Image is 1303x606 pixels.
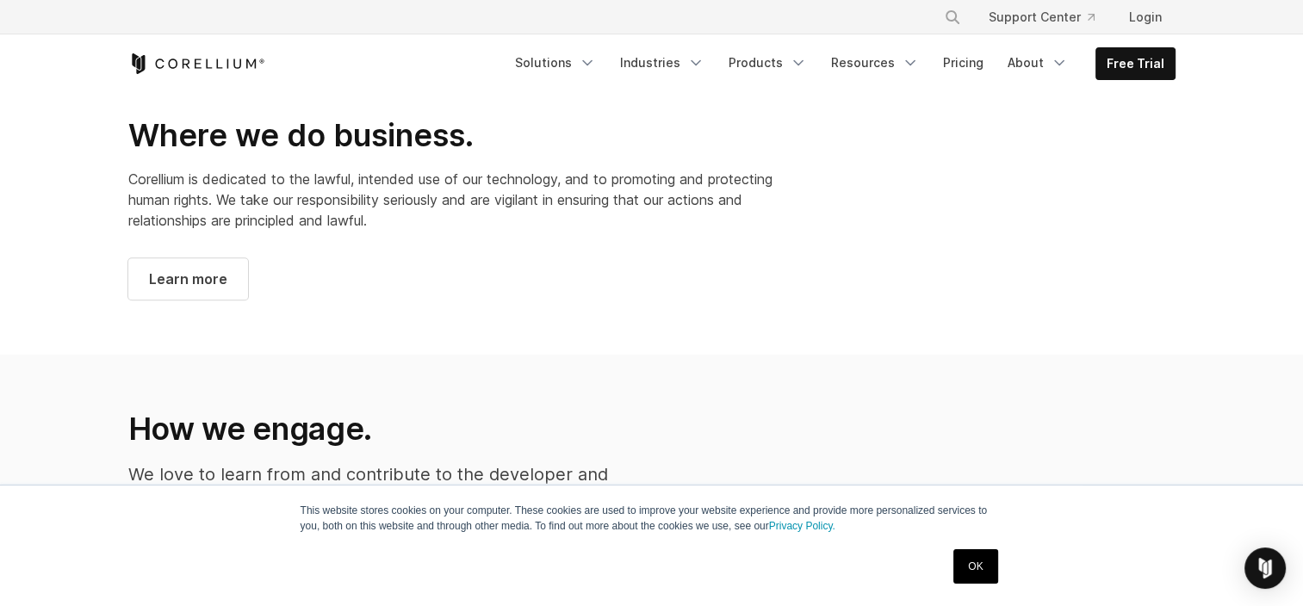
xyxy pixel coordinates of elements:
[923,2,1176,33] div: Navigation Menu
[933,47,994,78] a: Pricing
[505,47,1176,80] div: Navigation Menu
[975,2,1108,33] a: Support Center
[1115,2,1176,33] a: Login
[128,116,817,155] h2: Where we do business.
[128,170,772,229] span: Corellium is dedicated to the lawful, intended use of our technology, and to promoting and protec...
[149,269,227,289] span: Learn more
[610,47,715,78] a: Industries
[821,47,929,78] a: Resources
[128,410,635,448] h2: How we engage.
[718,47,817,78] a: Products
[953,549,997,584] a: OK
[301,503,1003,534] p: This website stores cookies on your computer. These cookies are used to improve your website expe...
[128,461,635,539] p: We love to learn from and contribute to the developer and security communities. If you're interes...
[1244,547,1286,589] div: Open Intercom Messenger
[505,47,606,78] a: Solutions
[937,2,968,33] button: Search
[1096,48,1175,79] a: Free Trial
[128,258,248,300] a: Learn more
[997,47,1078,78] a: About
[128,53,265,74] a: Corellium Home
[769,520,835,532] a: Privacy Policy.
